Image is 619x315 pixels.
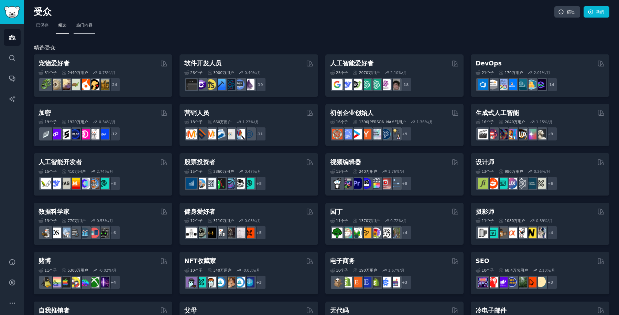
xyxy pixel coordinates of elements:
font: + [256,231,259,235]
font: 1.23 [242,120,250,124]
img: 股票和交易 [225,178,235,189]
font: 1370万 [359,219,372,223]
img: 龟 [69,79,80,90]
font: 股票投资者 [184,159,215,166]
img: 健身动力 [196,228,206,238]
img: 个人训练 [244,228,254,238]
font: 用户 [226,219,234,223]
font: %/月 [105,219,113,223]
img: web3 [69,129,80,139]
img: 深梦 [497,129,508,139]
font: 1080万 [505,219,518,223]
img: SEO [535,277,546,287]
font: 用户 [80,71,88,75]
img: 野人花园 [351,228,362,238]
img: FluxAI [516,129,527,139]
font: + [402,132,405,136]
font: 新的 [596,9,604,14]
font: %/月 [107,71,116,75]
font: 25 [336,71,340,75]
img: Linux游戏 [41,277,51,287]
font: 11 [258,132,263,136]
font: 个子 [195,219,203,223]
img: 价值投资 [196,178,206,189]
img: 0x多边形 [50,129,61,139]
img: 举重室 [215,228,226,238]
img: TechSEO [487,277,498,287]
font: 已保存 [36,23,48,28]
font: 18 [404,83,409,87]
img: 加密艺术 [225,277,235,287]
font: 240万 [359,169,370,174]
img: 梦想展位 [535,129,546,139]
font: %/月 [399,219,407,223]
font: 健身爱好者 [184,208,215,215]
img: 后期制作 [390,178,400,189]
font: 个子 [195,71,203,75]
font: 用户 [398,120,406,124]
font: 0.34 [99,120,107,124]
font: + [547,132,551,136]
img: finalcutpro [370,178,381,189]
a: 信息 [554,6,580,18]
img: DeFi区块链 [79,129,90,139]
font: 2860万 [213,169,226,174]
img: 数据集 [89,228,99,238]
font: 视频编辑器 [330,159,361,166]
font: 电子商务 [330,258,355,264]
img: reviewmyshopify [370,277,381,287]
font: %/月 [253,219,261,223]
font: %/月 [107,120,116,124]
font: 用户 [80,120,88,124]
font: %/月 [105,169,113,174]
font: 16 [336,120,340,124]
font: + [402,181,405,186]
font: 个子 [486,169,494,174]
font: %/月 [542,169,551,174]
img: DeepSeek [50,178,61,189]
img: OpenAIDev [380,79,391,90]
font: NFT收藏家 [184,258,216,264]
img: AWS认证专家 [487,79,498,90]
img: 启动 [351,129,362,139]
img: 发展我的业务 [390,129,400,139]
img: CozyGamers [50,277,61,287]
font: %/月 [544,120,553,124]
font: 19 [258,83,263,87]
font: 3000万 [213,71,226,75]
img: 电子商务营销 [380,277,391,287]
img: 学习设计 [526,178,536,189]
font: 个子 [49,120,57,124]
font: 6 [113,231,116,235]
font: + [547,231,551,235]
font: 用户 [226,169,234,174]
img: 首映 [351,178,362,189]
font: 410万 [67,169,78,174]
font: 170万 [505,71,515,75]
img: defi_ [98,129,109,139]
font: 6 [551,181,553,186]
img: 物理治疗 [234,228,245,238]
img: dalle2 [487,129,498,139]
img: 电子邮件营销 [215,129,226,139]
img: 波段交易 [234,178,245,189]
img: DevOps链接 [507,79,517,90]
font: 2070万 [359,71,372,75]
img: 加密新闻 [89,129,99,139]
img: azuredevops [478,79,488,90]
img: iOS编程 [215,79,226,90]
font: %/月 [253,169,261,174]
font: 1.36 [416,120,424,124]
font: 770万 [67,219,78,223]
img: ethfinance [41,129,51,139]
font: %/月 [425,120,433,124]
font: 12 [190,219,195,223]
font: 19 [45,120,49,124]
font: 31 [45,71,49,75]
font: SEO [476,258,489,264]
font: 0.75 [99,71,107,75]
img: 索尼阿尔法 [507,228,517,238]
font: 1390[PERSON_NAME] [359,120,398,124]
font: 个子 [195,120,203,124]
font: 1.76 [388,169,396,174]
